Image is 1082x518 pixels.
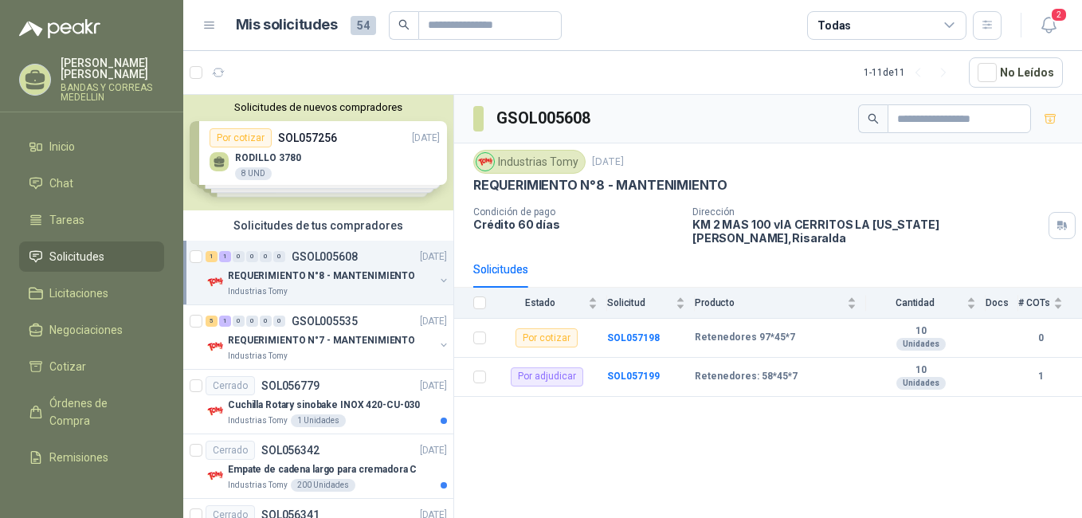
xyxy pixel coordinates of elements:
div: Solicitudes de nuevos compradoresPor cotizarSOL057256[DATE] RODILLO 37808 UNDPor cotizarSOL057257... [183,95,453,210]
a: Solicitudes [19,241,164,272]
button: Solicitudes de nuevos compradores [190,101,447,113]
a: Negociaciones [19,315,164,345]
span: Chat [49,175,73,192]
a: 1 1 0 0 0 0 GSOL005608[DATE] Company LogoREQUERIMIENTO N°8 - MANTENIMIENTOIndustrias Tomy [206,247,450,298]
th: # COTs [1018,288,1082,319]
div: 1 [219,316,231,327]
th: Cantidad [866,288,986,319]
p: Cuchilla Rotary sinobake INOX 420-CU-030 [228,398,420,413]
span: Remisiones [49,449,108,466]
a: Inicio [19,131,164,162]
span: 54 [351,16,376,35]
b: 0 [1018,331,1063,346]
p: Dirección [692,206,1042,218]
span: Licitaciones [49,285,108,302]
div: Industrias Tomy [473,150,586,174]
a: Cotizar [19,351,164,382]
span: Cotizar [49,358,86,375]
div: Solicitudes [473,261,528,278]
span: search [868,113,879,124]
th: Estado [496,288,607,319]
span: # COTs [1018,297,1050,308]
b: 10 [866,364,976,377]
th: Solicitud [607,288,695,319]
a: CerradoSOL056779[DATE] Company LogoCuchilla Rotary sinobake INOX 420-CU-030Industrias Tomy1 Unidades [183,370,453,434]
div: 0 [273,316,285,327]
div: Unidades [896,377,946,390]
div: 0 [233,316,245,327]
p: REQUERIMIENTO N°7 - MANTENIMIENTO [228,333,415,348]
p: GSOL005535 [292,316,358,327]
div: Unidades [896,338,946,351]
button: No Leídos [969,57,1063,88]
p: SOL056779 [261,380,320,391]
b: Retenedores 97*45*7 [695,332,795,344]
p: Condición de pago [473,206,680,218]
div: Todas [817,17,851,34]
span: Inicio [49,138,75,155]
p: KM 2 MAS 100 vIA CERRITOS LA [US_STATE] [PERSON_NAME] , Risaralda [692,218,1042,245]
span: Tareas [49,211,84,229]
div: 1 [206,251,218,262]
th: Producto [695,288,866,319]
img: Company Logo [206,466,225,485]
div: Cerrado [206,441,255,460]
span: Estado [496,297,585,308]
p: [DATE] [420,314,447,329]
div: 0 [260,251,272,262]
div: 0 [246,251,258,262]
span: Producto [695,297,844,308]
div: Cerrado [206,376,255,395]
b: 1 [1018,369,1063,384]
p: [DATE] [420,443,447,458]
span: Negociaciones [49,321,123,339]
div: 1 [219,251,231,262]
p: REQUERIMIENTO N°8 - MANTENIMIENTO [228,269,415,284]
a: Órdenes de Compra [19,388,164,436]
a: SOL057199 [607,371,660,382]
a: Chat [19,168,164,198]
a: CerradoSOL056342[DATE] Company LogoEmpate de cadena largo para cremadora CIndustrias Tomy200 Unid... [183,434,453,499]
p: SOL056342 [261,445,320,456]
p: GSOL005608 [292,251,358,262]
p: [DATE] [592,155,624,170]
div: 0 [273,251,285,262]
button: 2 [1034,11,1063,40]
span: 2 [1050,7,1068,22]
p: Industrias Tomy [228,414,288,427]
p: [DATE] [420,249,447,265]
a: Tareas [19,205,164,235]
div: Por adjudicar [511,367,583,387]
p: REQUERIMIENTO N°8 - MANTENIMIENTO [473,177,727,194]
div: Solicitudes de tus compradores [183,210,453,241]
a: Licitaciones [19,278,164,308]
a: Configuración [19,479,164,509]
span: Cantidad [866,297,963,308]
img: Company Logo [206,402,225,421]
p: [DATE] [420,379,447,394]
h3: GSOL005608 [496,106,593,131]
div: 1 - 11 de 11 [864,60,956,85]
div: Por cotizar [516,328,578,347]
a: SOL057198 [607,332,660,343]
div: 1 Unidades [291,414,346,427]
p: Crédito 60 días [473,218,680,231]
div: 0 [260,316,272,327]
img: Company Logo [476,153,494,171]
div: 5 [206,316,218,327]
img: Company Logo [206,273,225,292]
img: Logo peakr [19,19,100,38]
div: 200 Unidades [291,479,355,492]
span: Solicitudes [49,248,104,265]
b: Retenedores: 58*45*7 [695,371,798,383]
p: [PERSON_NAME] [PERSON_NAME] [61,57,164,80]
b: 10 [866,325,976,338]
div: 0 [246,316,258,327]
span: search [398,19,410,30]
a: Remisiones [19,442,164,473]
p: Industrias Tomy [228,350,288,363]
img: Company Logo [206,337,225,356]
span: Órdenes de Compra [49,394,149,430]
